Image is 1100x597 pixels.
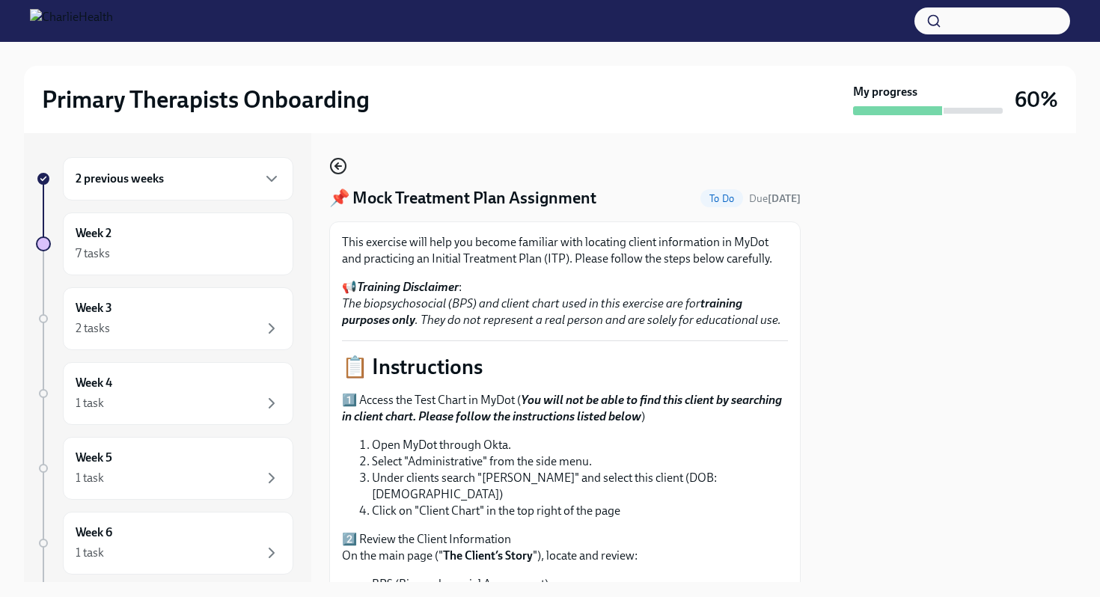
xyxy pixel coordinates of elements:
h6: Week 3 [76,300,112,316]
a: Week 32 tasks [36,287,293,350]
a: Week 27 tasks [36,212,293,275]
h6: Week 2 [76,225,111,242]
p: 1️⃣ Access the Test Chart in MyDot ( ) [342,392,788,425]
h6: Week 6 [76,524,112,541]
p: 📢 : [342,279,788,328]
li: Under clients search "[PERSON_NAME]" and select this client (DOB: [DEMOGRAPHIC_DATA]) [372,470,788,503]
span: To Do [700,193,743,204]
a: Week 41 task [36,362,293,425]
strong: You will not be able to find this client by searching in client chart. Please follow the instruct... [342,393,782,423]
div: 1 task [76,545,104,561]
li: Click on "Client Chart" in the top right of the page [372,503,788,519]
div: 2 tasks [76,320,110,337]
li: BPS (Biopsychosocial Assessment) [372,576,788,593]
h6: Week 4 [76,375,112,391]
a: Week 61 task [36,512,293,575]
div: 1 task [76,470,104,486]
p: 📋 Instructions [342,353,788,380]
a: Week 51 task [36,437,293,500]
span: August 22nd, 2025 09:00 [749,192,801,206]
li: Select "Administrative" from the side menu. [372,453,788,470]
h3: 60% [1015,86,1058,113]
strong: [DATE] [768,192,801,205]
h2: Primary Therapists Onboarding [42,85,370,114]
strong: The Client’s Story [443,548,533,563]
h6: Week 5 [76,450,112,466]
em: The biopsychosocial (BPS) and client chart used in this exercise are for . They do not represent ... [342,296,781,327]
div: 1 task [76,395,104,411]
div: 2 previous weeks [63,157,293,200]
strong: Training Disclaimer [357,280,459,294]
p: This exercise will help you become familiar with locating client information in MyDot and practic... [342,234,788,267]
span: Due [749,192,801,205]
h6: 2 previous weeks [76,171,164,187]
li: Open MyDot through Okta. [372,437,788,453]
img: CharlieHealth [30,9,113,33]
p: 2️⃣ Review the Client Information On the main page (" "), locate and review: [342,531,788,564]
h4: 📌 Mock Treatment Plan Assignment [329,187,596,209]
div: 7 tasks [76,245,110,262]
strong: My progress [853,84,917,100]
